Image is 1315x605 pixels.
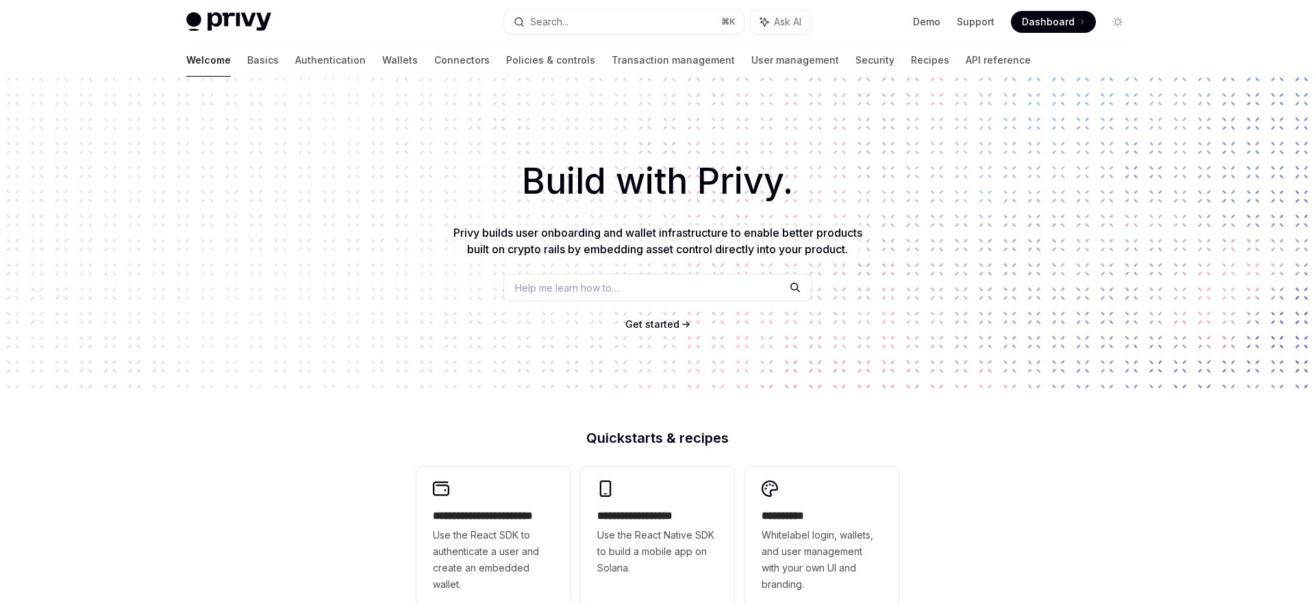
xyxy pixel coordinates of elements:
[1107,11,1129,33] button: Toggle dark mode
[751,44,839,77] a: User management
[1022,15,1075,29] span: Dashboard
[186,12,271,31] img: light logo
[515,281,619,295] span: Help me learn how to…
[186,44,231,77] a: Welcome
[855,44,894,77] a: Security
[22,155,1293,208] h1: Build with Privy.
[453,226,862,256] span: Privy builds user onboarding and wallet infrastructure to enable better products built on crypto ...
[295,44,366,77] a: Authentication
[913,15,940,29] a: Demo
[612,44,735,77] a: Transaction management
[247,44,279,77] a: Basics
[774,15,801,29] span: Ask AI
[416,431,899,445] h2: Quickstarts & recipes
[625,318,679,331] a: Get started
[382,44,418,77] a: Wallets
[504,10,744,34] button: Search...⌘K
[721,16,736,27] span: ⌘ K
[1011,11,1096,33] a: Dashboard
[957,15,994,29] a: Support
[762,527,882,593] span: Whitelabel login, wallets, and user management with your own UI and branding.
[751,10,811,34] button: Ask AI
[597,527,718,576] span: Use the React Native SDK to build a mobile app on Solana.
[625,318,679,330] span: Get started
[434,44,490,77] a: Connectors
[506,44,595,77] a: Policies & controls
[966,44,1031,77] a: API reference
[911,44,949,77] a: Recipes
[530,14,568,30] div: Search...
[433,527,553,593] span: Use the React SDK to authenticate a user and create an embedded wallet.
